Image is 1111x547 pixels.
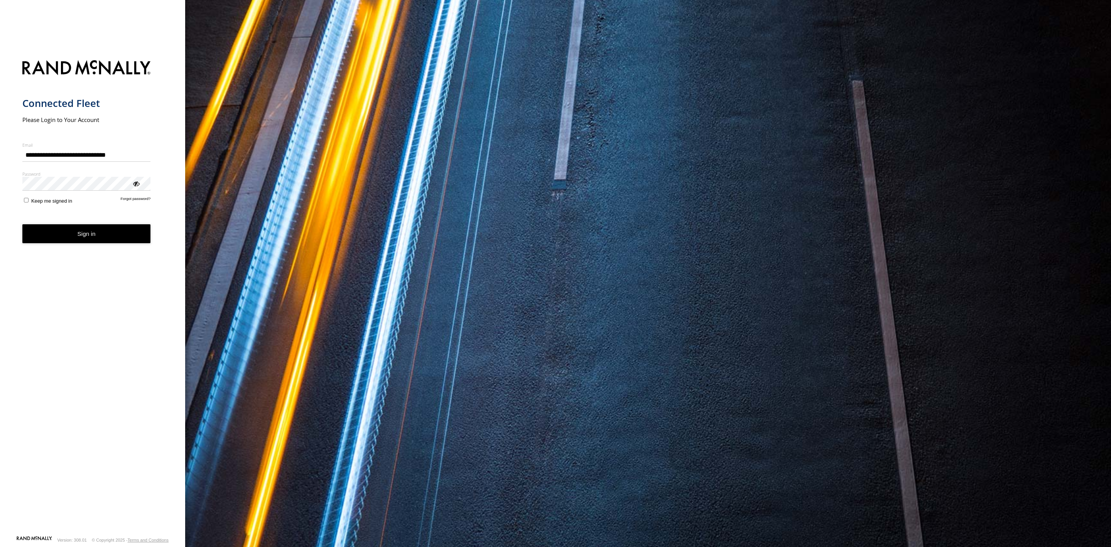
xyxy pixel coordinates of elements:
[128,538,169,542] a: Terms and Conditions
[22,142,151,148] label: Email
[17,536,52,544] a: Visit our Website
[22,224,151,243] button: Sign in
[22,59,151,78] img: Rand McNally
[22,97,151,110] h1: Connected Fleet
[24,198,29,203] input: Keep me signed in
[121,196,151,204] a: Forgot password?
[22,171,151,177] label: Password
[31,198,72,204] span: Keep me signed in
[92,538,169,542] div: © Copyright 2025 -
[22,56,163,535] form: main
[22,116,151,124] h2: Please Login to Your Account
[132,180,140,187] div: ViewPassword
[57,538,87,542] div: Version: 308.01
